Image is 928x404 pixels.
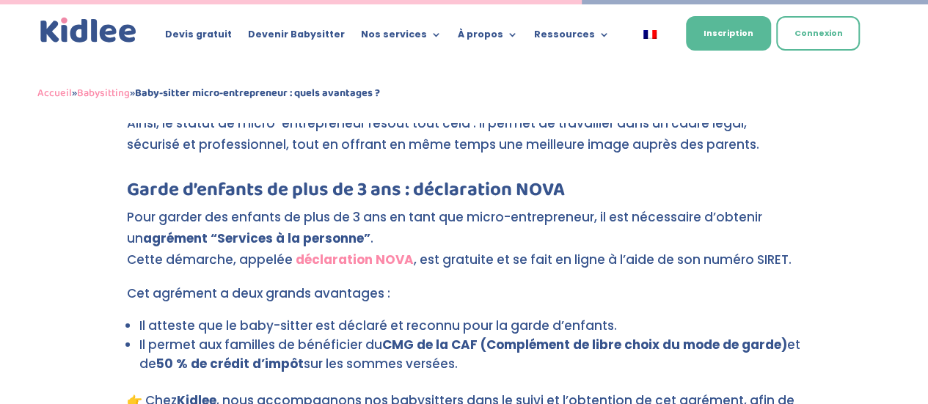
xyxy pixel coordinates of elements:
li: Il permet aux familles de bénéficier du et de sur les sommes versées. [139,335,802,373]
a: Nos services [361,29,442,45]
strong: agrément “Services à la personne” [143,229,370,247]
li: Il atteste que le baby-sitter est déclaré et reconnu pour la garde d’enfants. [139,316,802,335]
a: Devenir Babysitter [248,29,345,45]
p: Ainsi, le statut de micro-entrepreneur résout tout cela : il permet de travailler dans un cadre l... [127,113,802,168]
p: Pour garder des enfants de plus de 3 ans en tant que micro-entrepreneur, il est nécessaire d’obte... [127,207,802,283]
strong: Baby-sitter micro-entrepreneur : quels avantages ? [135,84,380,102]
a: déclaration NOVA [293,251,414,268]
strong: 50 % de crédit d’impôt [156,355,304,372]
a: Ressources [534,29,610,45]
span: » » [37,84,380,102]
strong: CMG de la CAF (Complément de libre choix du mode de garde) [382,336,787,353]
strong: déclaration NOVA [296,251,414,268]
img: logo_kidlee_bleu [37,15,140,46]
a: À propos [458,29,518,45]
a: Accueil [37,84,72,102]
p: Cet agrément a deux grands avantages : [127,283,802,317]
strong: Garde d’enfants de plus de 3 ans : déclaration NOVA [127,175,565,205]
a: Inscription [686,16,771,51]
a: Kidlee Logo [37,15,140,46]
a: Devis gratuit [165,29,232,45]
a: Connexion [776,16,860,51]
img: Français [643,30,657,39]
a: Babysitting [77,84,130,102]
